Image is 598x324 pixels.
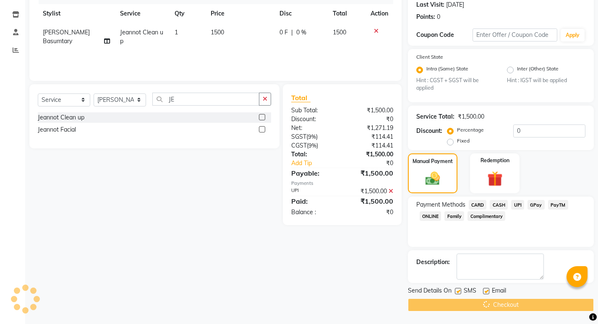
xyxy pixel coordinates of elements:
[480,157,509,164] label: Redemption
[561,29,585,41] button: Apply
[342,168,399,178] div: ₹1,500.00
[420,211,441,221] span: ONLINE
[342,187,399,196] div: ₹1,500.00
[413,158,453,165] label: Manual Payment
[285,187,342,196] div: UPI
[366,4,393,23] th: Action
[446,0,464,9] div: [DATE]
[437,13,440,21] div: 0
[291,93,311,102] span: Total
[507,77,585,84] small: Hint : IGST will be applied
[342,208,399,217] div: ₹0
[416,127,442,135] div: Discount:
[285,159,352,168] a: Add Tip
[342,196,399,206] div: ₹1,500.00
[333,29,346,36] span: 1500
[464,286,476,297] span: SMS
[285,124,342,132] div: Net:
[469,200,487,210] span: CARD
[416,13,435,21] div: Points:
[115,4,170,23] th: Service
[416,77,495,92] small: Hint : CGST + SGST will be applied
[408,286,452,297] span: Send Details On
[291,28,293,37] span: |
[527,200,545,210] span: GPay
[342,124,399,132] div: ₹1,271.19
[152,93,259,106] input: Search or Scan
[342,150,399,159] div: ₹1,500.00
[426,65,468,75] label: Intra (Same) State
[285,168,342,178] div: Payable:
[548,200,568,210] span: PayTM
[458,112,484,121] div: ₹1,500.00
[211,29,224,36] span: 1500
[38,125,76,134] div: Jeannot Facial
[296,28,306,37] span: 0 %
[43,29,90,45] span: [PERSON_NAME] Basumtary
[285,106,342,115] div: Sub Total:
[285,150,342,159] div: Total:
[274,4,328,23] th: Disc
[342,106,399,115] div: ₹1,500.00
[279,28,288,37] span: 0 F
[308,133,316,140] span: 9%
[291,142,307,149] span: CGST
[206,4,274,23] th: Price
[342,132,399,141] div: ₹114.41
[285,115,342,124] div: Discount:
[342,115,399,124] div: ₹0
[416,258,450,267] div: Description:
[416,112,454,121] div: Service Total:
[416,53,443,61] label: Client State
[38,4,115,23] th: Stylist
[38,113,84,122] div: Jeannot Clean up
[467,211,505,221] span: Complimentary
[511,200,524,210] span: UPI
[285,196,342,206] div: Paid:
[285,208,342,217] div: Balance :
[120,29,163,45] span: Jeannot Clean up
[328,4,365,23] th: Total
[421,170,444,187] img: _cash.svg
[416,31,473,39] div: Coupon Code
[444,211,464,221] span: Family
[517,65,559,75] label: Inter (Other) State
[473,29,557,41] input: Enter Offer / Coupon Code
[483,169,507,188] img: _gift.svg
[416,0,444,9] div: Last Visit:
[308,142,316,149] span: 9%
[457,137,470,145] label: Fixed
[291,180,393,187] div: Payments
[416,200,465,209] span: Payment Methods
[492,286,506,297] span: Email
[490,200,508,210] span: CASH
[285,132,342,141] div: ( )
[175,29,178,36] span: 1
[291,133,306,140] span: SGST
[342,141,399,150] div: ₹114.41
[170,4,206,23] th: Qty
[457,126,484,134] label: Percentage
[285,141,342,150] div: ( )
[352,159,400,168] div: ₹0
